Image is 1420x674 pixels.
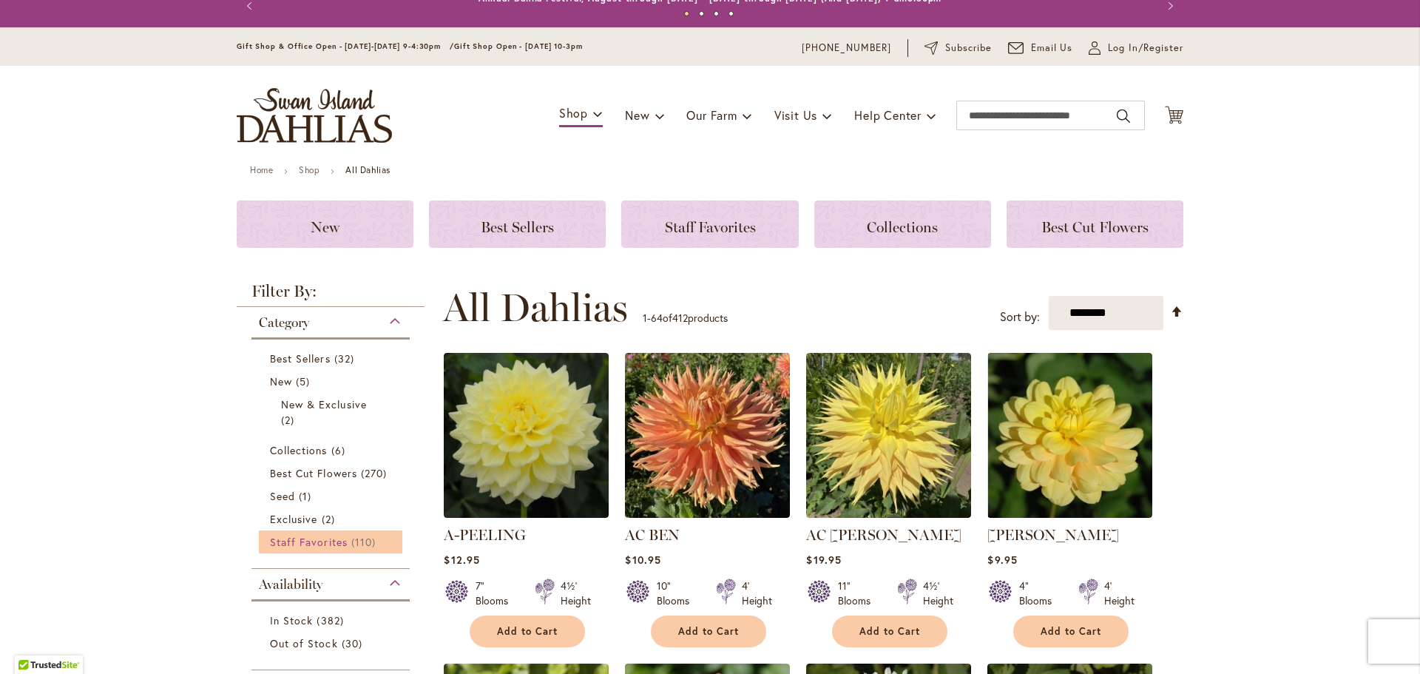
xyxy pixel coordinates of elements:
[497,625,558,638] span: Add to Cart
[237,200,413,248] a: New
[1089,41,1183,55] a: Log In/Register
[987,553,1017,567] span: $9.95
[643,306,728,330] p: - of products
[270,466,357,480] span: Best Cut Flowers
[699,11,704,16] button: 2 of 4
[270,636,395,651] a: Out of Stock 30
[1041,625,1101,638] span: Add to Cart
[987,507,1152,521] a: AHOY MATEY
[444,353,609,518] img: A-Peeling
[806,353,971,518] img: AC Jeri
[665,218,756,236] span: Staff Favorites
[481,218,554,236] span: Best Sellers
[1000,303,1040,331] label: Sort by:
[651,311,663,325] span: 64
[444,553,479,567] span: $12.95
[270,613,313,627] span: In Stock
[351,534,379,550] span: 110
[643,311,647,325] span: 1
[334,351,358,366] span: 32
[270,374,292,388] span: New
[270,351,395,366] a: Best Sellers
[237,88,392,143] a: store logo
[625,526,680,544] a: AC BEN
[454,41,583,51] span: Gift Shop Open - [DATE] 10-3pm
[806,526,961,544] a: AC [PERSON_NAME]
[684,11,689,16] button: 1 of 4
[259,576,322,593] span: Availability
[678,625,739,638] span: Add to Cart
[345,164,390,175] strong: All Dahlias
[281,397,384,428] a: New &amp; Exclusive
[444,526,526,544] a: A-PEELING
[331,442,349,458] span: 6
[1104,579,1135,608] div: 4' Height
[237,283,425,307] strong: Filter By:
[672,311,688,325] span: 412
[1041,218,1149,236] span: Best Cut Flowers
[832,616,947,647] button: Add to Cart
[774,107,817,123] span: Visit Us
[742,579,772,608] div: 4' Height
[270,613,395,628] a: In Stock 382
[270,512,317,526] span: Exclusive
[259,314,309,331] span: Category
[806,553,841,567] span: $19.95
[443,286,628,330] span: All Dahlias
[1013,616,1129,647] button: Add to Cart
[859,625,920,638] span: Add to Cart
[250,164,273,175] a: Home
[317,613,347,628] span: 382
[444,507,609,521] a: A-Peeling
[838,579,879,608] div: 11" Blooms
[299,488,315,504] span: 1
[621,200,798,248] a: Staff Favorites
[311,218,339,236] span: New
[281,397,367,411] span: New & Exclusive
[270,465,395,481] a: Best Cut Flowers
[559,105,588,121] span: Shop
[270,374,395,389] a: New
[625,553,660,567] span: $10.95
[270,636,338,650] span: Out of Stock
[657,579,698,608] div: 10" Blooms
[342,636,366,651] span: 30
[806,507,971,521] a: AC Jeri
[714,11,719,16] button: 3 of 4
[867,218,938,236] span: Collections
[322,511,339,527] span: 2
[561,579,591,608] div: 4½' Height
[728,11,734,16] button: 4 of 4
[296,374,314,389] span: 5
[270,535,348,549] span: Staff Favorites
[1019,579,1061,608] div: 4" Blooms
[945,41,992,55] span: Subscribe
[476,579,517,608] div: 7" Blooms
[1108,41,1183,55] span: Log In/Register
[1031,41,1073,55] span: Email Us
[470,616,585,647] button: Add to Cart
[361,465,390,481] span: 270
[625,107,649,123] span: New
[625,507,790,521] a: AC BEN
[270,511,395,527] a: Exclusive
[270,489,295,503] span: Seed
[987,526,1119,544] a: [PERSON_NAME]
[802,41,891,55] a: [PHONE_NUMBER]
[814,200,991,248] a: Collections
[1008,41,1073,55] a: Email Us
[854,107,922,123] span: Help Center
[1007,200,1183,248] a: Best Cut Flowers
[270,534,395,550] a: Staff Favorites
[270,351,331,365] span: Best Sellers
[651,616,766,647] button: Add to Cart
[270,442,395,458] a: Collections
[924,41,992,55] a: Subscribe
[299,164,319,175] a: Shop
[686,107,737,123] span: Our Farm
[237,41,454,51] span: Gift Shop & Office Open - [DATE]-[DATE] 9-4:30pm /
[11,621,53,663] iframe: Launch Accessibility Center
[923,579,953,608] div: 4½' Height
[429,200,606,248] a: Best Sellers
[625,353,790,518] img: AC BEN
